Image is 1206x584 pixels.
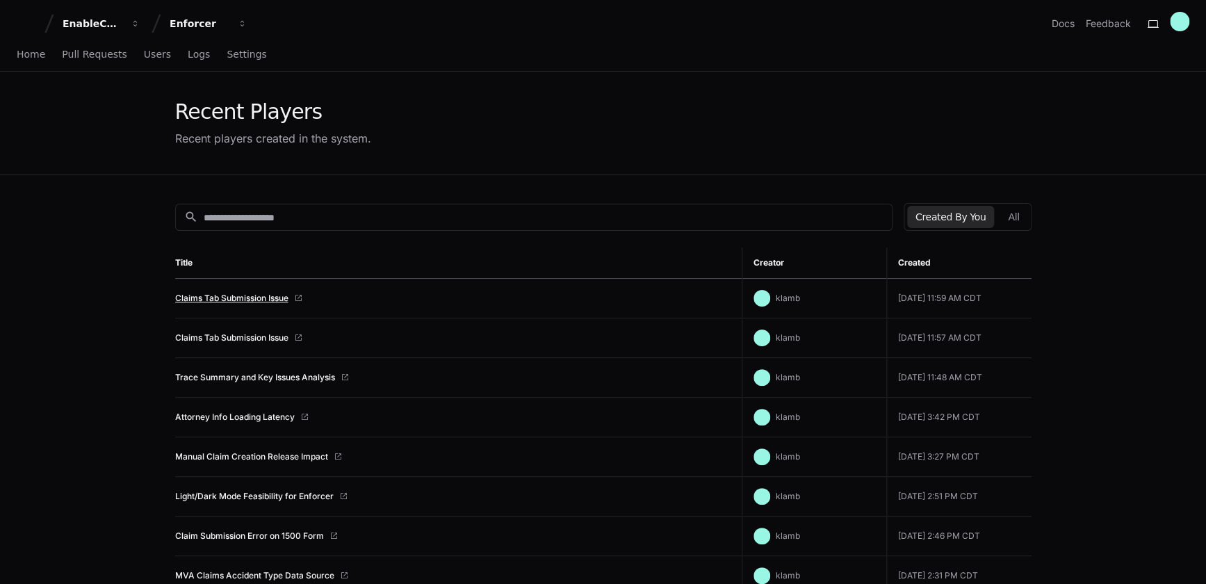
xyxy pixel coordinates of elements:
a: Light/Dark Mode Feasibility for Enforcer [175,491,334,502]
span: Pull Requests [62,50,127,58]
a: Manual Claim Creation Release Impact [175,451,328,462]
a: Claims Tab Submission Issue [175,332,288,343]
td: [DATE] 3:42 PM CDT [887,398,1032,437]
div: Recent players created in the system. [175,130,371,147]
a: Trace Summary and Key Issues Analysis [175,372,335,383]
mat-icon: search [184,210,198,224]
button: All [1000,206,1027,228]
div: EnableComp [63,17,122,31]
a: Settings [227,39,266,71]
td: [DATE] 3:27 PM CDT [887,437,1032,477]
button: EnableComp [57,11,146,36]
div: Recent Players [175,99,371,124]
th: Title [175,248,742,279]
td: [DATE] 11:59 AM CDT [887,279,1032,318]
td: [DATE] 11:57 AM CDT [887,318,1032,358]
span: klamb [776,530,800,541]
button: Enforcer [164,11,253,36]
a: MVA Claims Accident Type Data Source [175,570,334,581]
a: Claims Tab Submission Issue [175,293,288,304]
span: Logs [188,50,210,58]
span: klamb [776,412,800,422]
th: Creator [742,248,887,279]
a: Attorney Info Loading Latency [175,412,295,423]
td: [DATE] 2:46 PM CDT [887,517,1032,556]
span: Home [17,50,45,58]
div: Enforcer [170,17,229,31]
a: Pull Requests [62,39,127,71]
a: Users [144,39,171,71]
a: Home [17,39,45,71]
span: klamb [776,570,800,581]
span: klamb [776,451,800,462]
a: Logs [188,39,210,71]
td: [DATE] 11:48 AM CDT [887,358,1032,398]
th: Created [887,248,1032,279]
span: Settings [227,50,266,58]
span: klamb [776,293,800,303]
span: Users [144,50,171,58]
a: Claim Submission Error on 1500 Form [175,530,324,542]
span: klamb [776,491,800,501]
span: klamb [776,332,800,343]
button: Feedback [1086,17,1131,31]
a: Docs [1052,17,1075,31]
button: Created By You [907,206,994,228]
td: [DATE] 2:51 PM CDT [887,477,1032,517]
span: klamb [776,372,800,382]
